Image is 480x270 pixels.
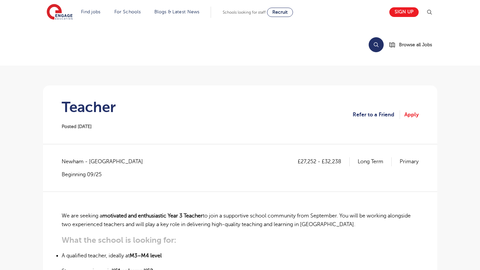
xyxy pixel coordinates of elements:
p: A qualified teacher, ideally at [62,251,419,260]
strong: M3–M4 level [130,253,162,259]
p: Long Term [358,157,392,166]
a: For Schools [114,9,141,14]
a: Recruit [267,8,293,17]
p: Beginning 09/25 [62,171,150,178]
a: Blogs & Latest News [154,9,200,14]
span: Posted [DATE] [62,124,92,129]
p: £27,252 - £32,238 [298,157,350,166]
p: Primary [400,157,419,166]
h3: What the school is looking for: [62,235,419,245]
a: Sign up [389,7,419,17]
a: Refer to a Friend [353,110,400,119]
span: Recruit [272,10,288,15]
a: Find jobs [81,9,101,14]
button: Search [369,37,384,52]
p: We are seeking a to join a supportive school community from September. You will be working alongs... [62,211,419,229]
span: Newham - [GEOGRAPHIC_DATA] [62,157,150,166]
a: Browse all Jobs [389,41,437,49]
span: Schools looking for staff [223,10,266,15]
a: Apply [404,110,419,119]
span: Browse all Jobs [399,41,432,49]
img: Engage Education [47,4,73,21]
strong: motivated and enthusiastic Year 3 Teacher [102,213,203,219]
h1: Teacher [62,99,116,115]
